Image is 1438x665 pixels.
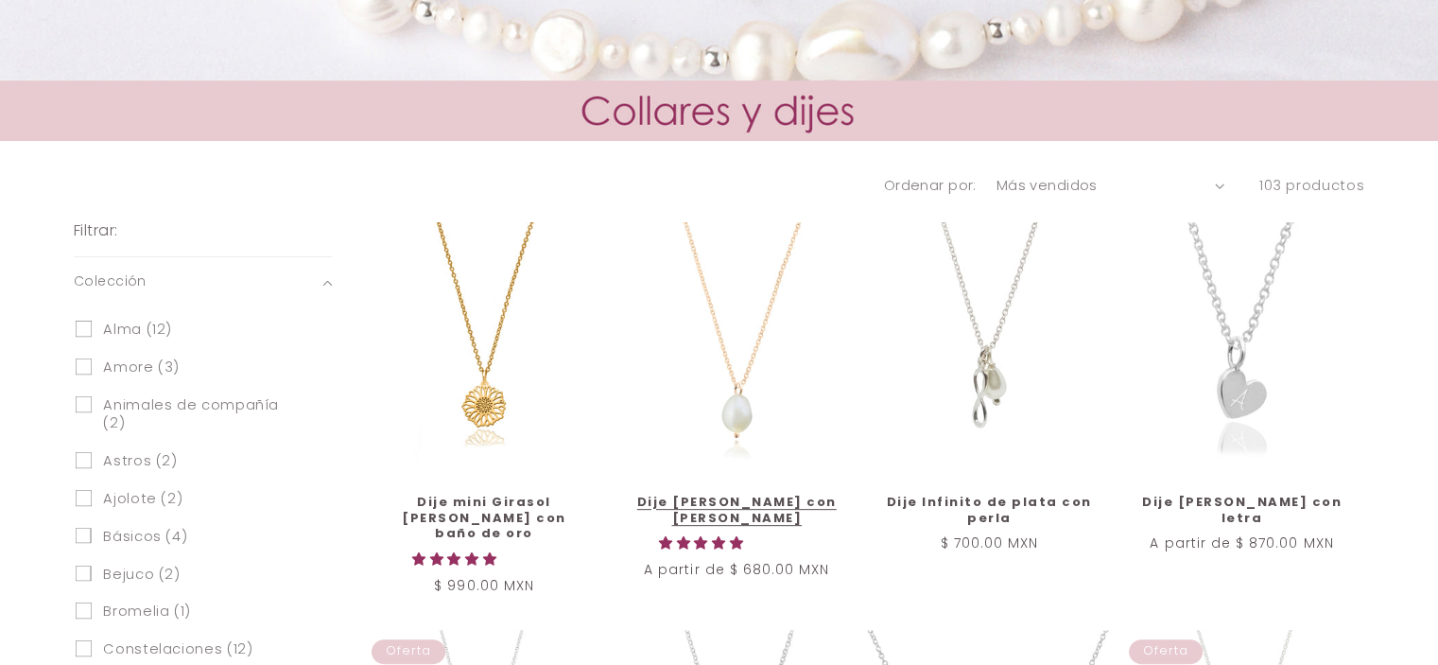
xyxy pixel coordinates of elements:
[103,566,180,584] span: Bejuco (2)
[103,321,172,339] span: Alma (12)
[103,452,177,470] span: Astros (2)
[103,490,182,508] span: Ajolote (2)
[634,495,840,527] a: Dije [PERSON_NAME] con [PERSON_NAME]
[74,219,117,241] h2: Filtrar:
[103,396,300,432] span: Animales de compañía (2)
[103,359,180,376] span: Amore (3)
[103,528,187,546] span: Básicos (4)
[1139,495,1344,527] a: Dije [PERSON_NAME] con letra
[1259,176,1364,195] span: 103 productos
[884,176,977,195] label: Ordenar por:
[74,271,147,291] span: Colección
[887,495,1092,527] a: Dije Infinito de plata con perla
[103,603,191,621] span: Bromelia (1)
[382,495,587,543] a: Dije mini Girasol [PERSON_NAME] con baño de oro
[103,640,252,658] span: Constelaciones (12)
[74,257,332,306] summary: Colección (0 seleccionado)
